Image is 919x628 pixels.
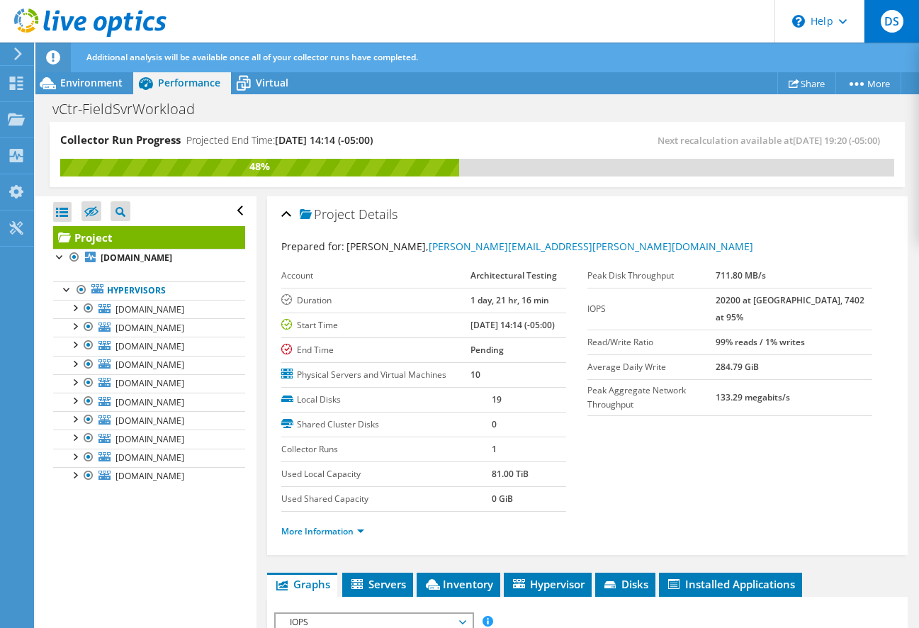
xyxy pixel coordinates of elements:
a: [DOMAIN_NAME] [53,411,245,430]
span: Project [300,208,355,222]
span: Graphs [274,577,330,591]
b: 0 [492,418,497,430]
a: [DOMAIN_NAME] [53,467,245,486]
a: [DOMAIN_NAME] [53,393,245,411]
span: [DOMAIN_NAME] [115,433,184,445]
span: [DOMAIN_NAME] [115,359,184,371]
span: [DOMAIN_NAME] [115,340,184,352]
label: Used Local Capacity [281,467,492,481]
b: 20200 at [GEOGRAPHIC_DATA], 7402 at 95% [716,294,864,323]
label: End Time [281,343,471,357]
b: 0 GiB [492,493,513,505]
a: [PERSON_NAME][EMAIL_ADDRESS][PERSON_NAME][DOMAIN_NAME] [429,240,753,253]
label: Peak Disk Throughput [587,269,716,283]
b: [DATE] 14:14 (-05:00) [470,319,555,331]
label: Account [281,269,471,283]
a: [DOMAIN_NAME] [53,249,245,267]
span: [DOMAIN_NAME] [115,452,184,464]
span: Hypervisor [511,577,585,591]
a: More [835,72,901,94]
b: 1 day, 21 hr, 16 min [470,294,549,306]
label: Prepared for: [281,240,344,253]
b: [DOMAIN_NAME] [101,252,172,264]
a: [DOMAIN_NAME] [53,337,245,355]
span: [DOMAIN_NAME] [115,396,184,408]
a: Project [53,226,245,249]
label: Peak Aggregate Network Throughput [587,383,716,412]
label: Start Time [281,318,471,332]
span: Virtual [256,76,288,89]
label: Average Daily Write [587,360,716,374]
svg: \n [792,15,805,28]
label: Duration [281,293,471,308]
label: Read/Write Ratio [587,335,716,349]
label: Used Shared Capacity [281,492,492,506]
b: 133.29 megabits/s [716,391,790,403]
span: [DATE] 19:20 (-05:00) [793,134,880,147]
span: Disks [602,577,648,591]
span: Servers [349,577,406,591]
b: 711.80 MB/s [716,269,766,281]
h1: vCtr-FieldSvrWorkload [46,101,217,117]
label: Shared Cluster Disks [281,417,492,432]
h4: Projected End Time: [186,133,373,148]
span: [DOMAIN_NAME] [115,415,184,427]
b: Pending [470,344,504,356]
span: Additional analysis will be available once all of your collector runs have completed. [86,51,418,63]
a: [DOMAIN_NAME] [53,449,245,467]
a: More Information [281,525,364,537]
a: [DOMAIN_NAME] [53,430,245,448]
a: [DOMAIN_NAME] [53,300,245,318]
b: 99% reads / 1% writes [716,336,805,348]
b: 1 [492,443,497,455]
span: Details [359,206,398,223]
label: Collector Runs [281,442,492,456]
span: Next recalculation available at [658,134,887,147]
span: Performance [158,76,220,89]
div: 48% [60,159,459,174]
a: [DOMAIN_NAME] [53,318,245,337]
a: Hypervisors [53,281,245,300]
b: 10 [470,369,480,381]
label: Local Disks [281,393,492,407]
span: Inventory [424,577,493,591]
a: [DOMAIN_NAME] [53,374,245,393]
span: [DOMAIN_NAME] [115,377,184,389]
b: 81.00 TiB [492,468,529,480]
b: Architectural Testing [470,269,557,281]
span: [DATE] 14:14 (-05:00) [275,133,373,147]
span: DS [881,10,903,33]
span: [DOMAIN_NAME] [115,303,184,315]
label: Physical Servers and Virtual Machines [281,368,471,382]
b: 284.79 GiB [716,361,759,373]
label: IOPS [587,302,716,316]
a: [DOMAIN_NAME] [53,356,245,374]
b: 19 [492,393,502,405]
span: Environment [60,76,123,89]
a: Share [777,72,836,94]
span: Installed Applications [666,577,795,591]
span: [DOMAIN_NAME] [115,322,184,334]
span: [DOMAIN_NAME] [115,470,184,482]
span: [PERSON_NAME], [346,240,753,253]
